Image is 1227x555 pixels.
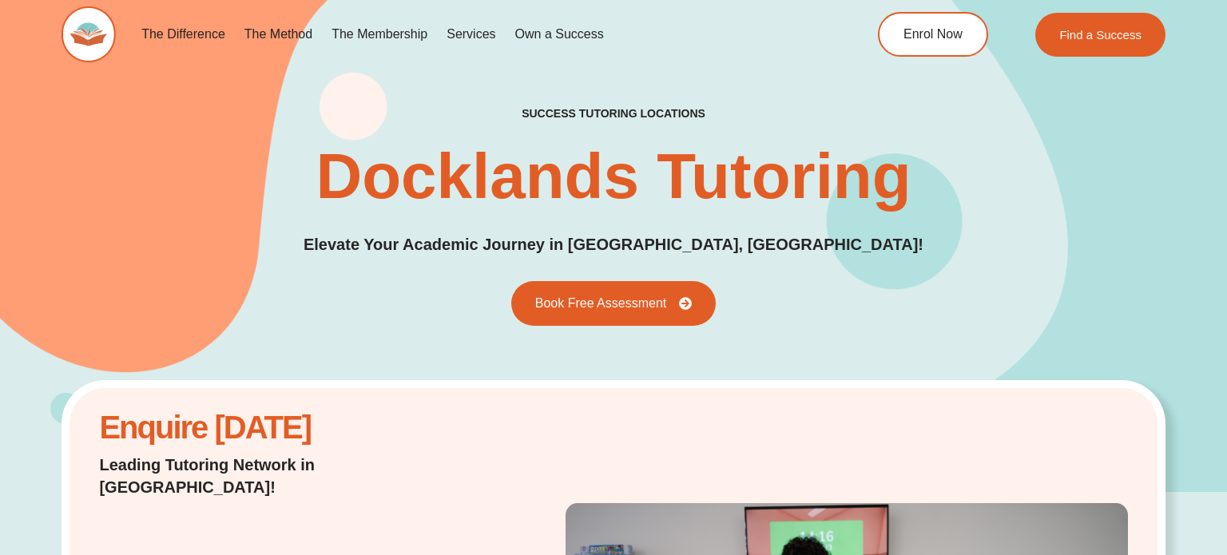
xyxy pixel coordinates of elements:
[506,16,613,53] a: Own a Success
[1060,29,1142,41] span: Find a Success
[322,16,437,53] a: The Membership
[99,454,469,498] p: Leading Tutoring Network in [GEOGRAPHIC_DATA]!
[316,145,911,208] h1: Docklands Tutoring
[132,16,814,53] nav: Menu
[522,106,705,121] h2: success tutoring locations
[99,418,469,438] h2: Enquire [DATE]
[132,16,235,53] a: The Difference
[903,28,963,41] span: Enrol Now
[511,281,717,326] a: Book Free Assessment
[1036,13,1166,57] a: Find a Success
[437,16,505,53] a: Services
[878,12,988,57] a: Enrol Now
[304,232,923,257] p: Elevate Your Academic Journey in [GEOGRAPHIC_DATA], [GEOGRAPHIC_DATA]!
[235,16,322,53] a: The Method
[535,297,667,310] span: Book Free Assessment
